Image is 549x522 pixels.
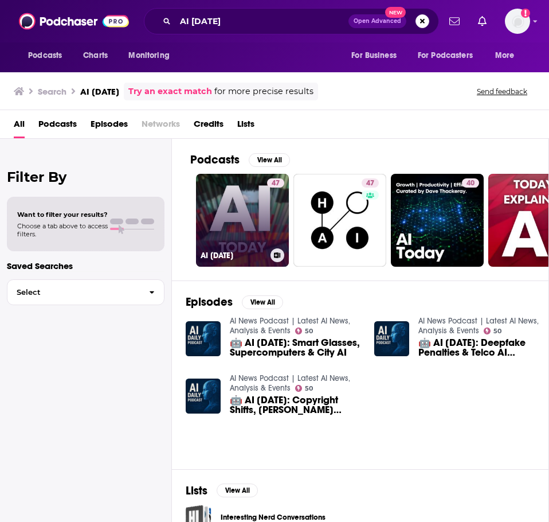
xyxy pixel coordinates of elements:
button: open menu [410,45,489,67]
button: Select [7,279,164,305]
a: Show notifications dropdown [473,11,491,31]
a: 47 [362,178,379,188]
h2: Filter By [7,169,164,185]
span: Select [7,289,140,296]
span: Podcasts [28,48,62,64]
img: 🤖 AI Today: Deepfake Penalties & Telco AI Integration [374,321,409,356]
a: AI News Podcast | Latest AI News, Analysis & Events [230,316,350,336]
a: Credits [194,115,223,138]
button: View All [217,484,258,497]
span: More [495,48,515,64]
a: Show notifications dropdown [445,11,464,31]
span: 🤖 AI [DATE]: Deepfake Penalties & Telco AI Integration [418,338,549,357]
p: Saved Searches [7,260,164,271]
h3: AI [DATE] [201,251,266,260]
button: Show profile menu [505,9,530,34]
img: User Profile [505,9,530,34]
button: open menu [343,45,411,67]
img: Podchaser - Follow, Share and Rate Podcasts [19,10,129,32]
a: Episodes [91,115,128,138]
span: 50 [305,329,313,334]
a: 🤖 AI Today: Deepfake Penalties & Telco AI Integration [418,338,549,357]
a: 47 [293,174,386,267]
a: PodcastsView All [190,153,290,167]
a: Charts [76,45,115,67]
button: open menu [20,45,77,67]
img: 🤖 AI Today: Smart Glasses, Supercomputers & City AI [186,321,221,356]
span: 🤖 AI [DATE]: Smart Glasses, Supercomputers & City AI [230,338,360,357]
a: Lists [237,115,254,138]
h3: AI [DATE] [80,86,119,97]
span: New [385,7,406,18]
a: 50 [484,328,502,334]
svg: Add a profile image [521,9,530,18]
a: 50 [295,328,313,334]
span: Monitoring [128,48,169,64]
button: open menu [120,45,184,67]
span: Want to filter your results? [17,211,108,219]
span: 40 [466,178,475,189]
span: 🤖 AI [DATE]: Copyright Shifts, [PERSON_NAME] [PERSON_NAME] & Tech Politics [230,395,360,415]
a: 50 [295,385,313,392]
h2: Podcasts [190,153,240,167]
a: 47 [267,178,284,188]
span: Networks [142,115,180,138]
span: for more precise results [214,85,313,98]
a: ListsView All [186,484,258,498]
a: AI News Podcast | Latest AI News, Analysis & Events [418,316,539,336]
span: For Podcasters [418,48,473,64]
button: View All [242,295,283,309]
span: 47 [272,178,280,189]
a: EpisodesView All [186,295,283,309]
a: 🤖 AI Today: Copyright Shifts, Trump's AI Pope & Tech Politics [230,395,360,415]
a: All [14,115,25,138]
button: open menu [487,45,529,67]
span: For Business [351,48,397,64]
a: 40 [391,174,484,267]
span: 50 [305,386,313,391]
button: Open AdvancedNew [348,14,406,28]
span: 47 [366,178,374,189]
span: Open Advanced [354,18,401,24]
span: Charts [83,48,108,64]
h3: Search [38,86,66,97]
a: AI News Podcast | Latest AI News, Analysis & Events [230,373,350,393]
a: 47AI [DATE] [196,174,289,267]
h2: Episodes [186,295,233,309]
span: 50 [493,329,501,334]
img: 🤖 AI Today: Copyright Shifts, Trump's AI Pope & Tech Politics [186,379,221,414]
input: Search podcasts, credits, & more... [175,12,348,30]
span: Logged in as ILATeam [505,9,530,34]
div: Search podcasts, credits, & more... [144,8,439,34]
button: Send feedback [473,87,531,96]
button: View All [249,153,290,167]
a: 40 [462,178,479,188]
a: 🤖 AI Today: Smart Glasses, Supercomputers & City AI [230,338,360,357]
h2: Lists [186,484,207,498]
a: Podcasts [38,115,77,138]
span: Choose a tab above to access filters. [17,222,108,238]
a: Try an exact match [128,85,212,98]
